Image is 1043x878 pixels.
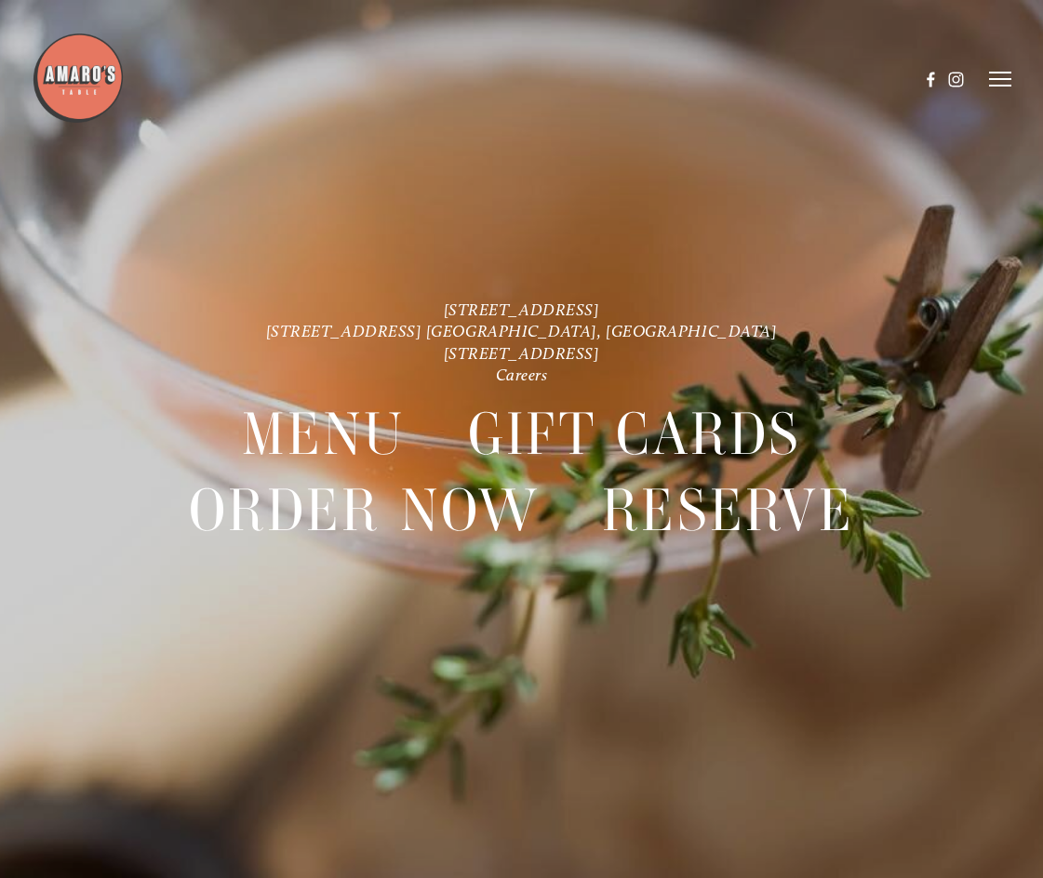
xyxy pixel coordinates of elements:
[444,299,600,319] a: [STREET_ADDRESS]
[266,321,778,340] a: [STREET_ADDRESS] [GEOGRAPHIC_DATA], [GEOGRAPHIC_DATA]
[468,396,802,472] a: Gift Cards
[468,396,802,472] span: Gift Cards
[602,472,854,549] span: Reserve
[242,396,406,472] a: Menu
[444,343,600,363] a: [STREET_ADDRESS]
[189,472,540,548] a: Order Now
[242,396,406,472] span: Menu
[602,472,854,548] a: Reserve
[32,32,125,125] img: Amaro's Table
[189,472,540,549] span: Order Now
[496,365,548,384] a: Careers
